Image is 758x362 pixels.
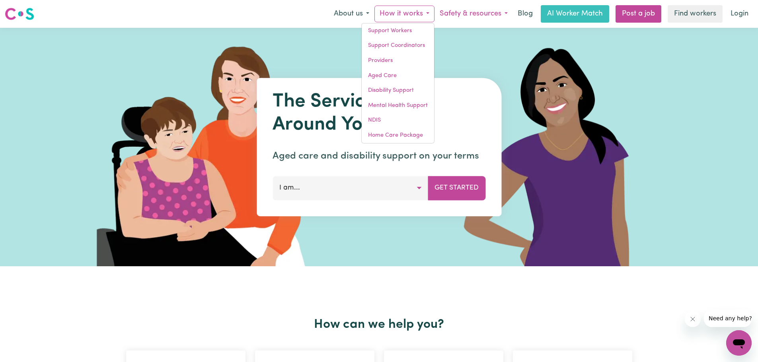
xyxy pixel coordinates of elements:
a: Providers [362,53,434,68]
span: Need any help? [5,6,48,12]
a: Post a job [616,5,661,23]
button: How it works [374,6,435,22]
a: Support Workers [362,23,434,39]
button: Get Started [428,176,485,200]
p: Aged care and disability support on your terms [273,149,485,163]
a: Support Coordinators [362,38,434,53]
a: Find workers [668,5,723,23]
a: Careseekers logo [5,5,34,23]
a: Disability Support [362,83,434,98]
iframe: Message from company [704,310,752,327]
a: Login [726,5,753,23]
h2: How can we help you? [121,317,637,332]
img: Careseekers logo [5,7,34,21]
a: Home Care Package [362,128,434,143]
button: About us [329,6,374,22]
button: Safety & resources [435,6,513,22]
iframe: Close message [685,311,701,327]
button: I am... [273,176,428,200]
iframe: Button to launch messaging window [726,330,752,356]
a: AI Worker Match [541,5,609,23]
a: Aged Care [362,68,434,83]
a: NDIS [362,113,434,128]
h1: The Service Built Around You [273,91,485,136]
div: How it works [361,23,435,143]
a: Mental Health Support [362,98,434,113]
a: Blog [513,5,538,23]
